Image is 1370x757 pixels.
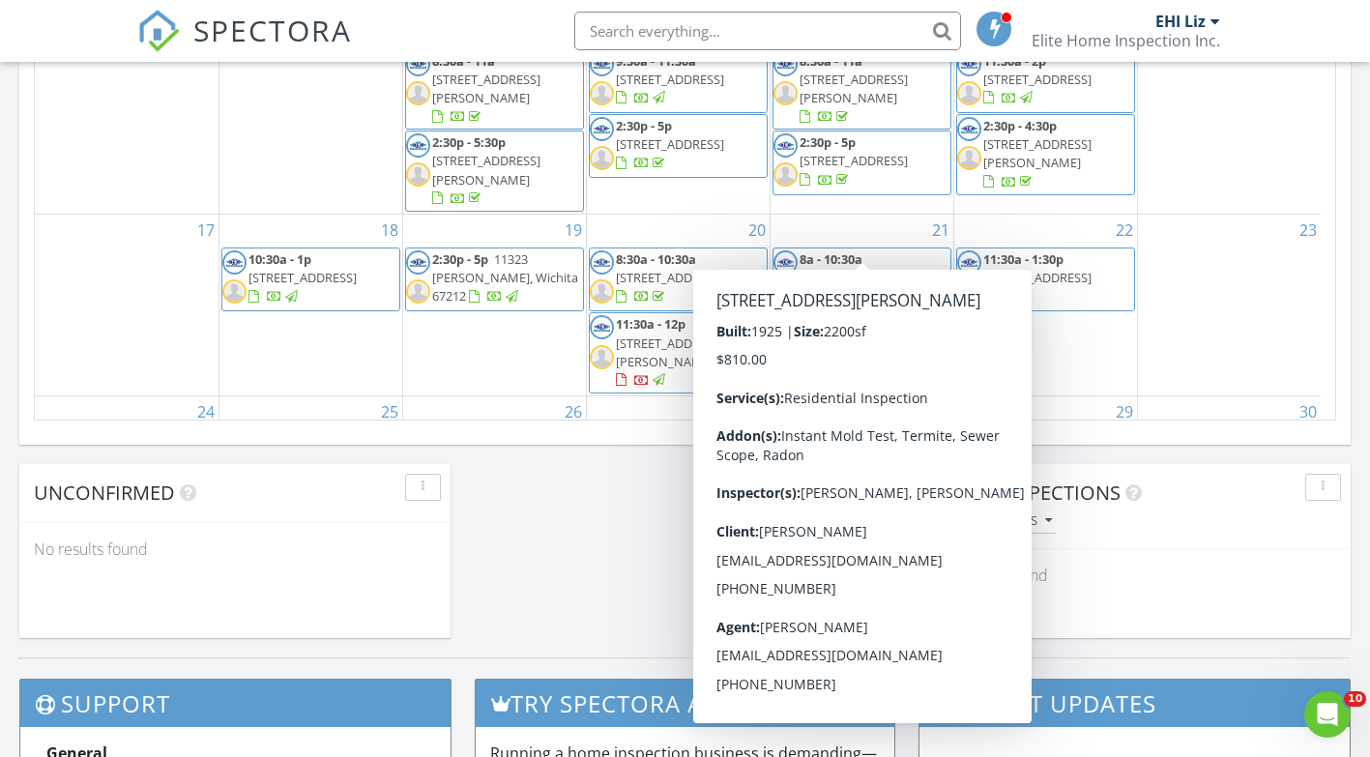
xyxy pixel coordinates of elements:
[616,71,724,88] span: [STREET_ADDRESS]
[983,250,1092,305] a: 11:30a - 1:30p [STREET_ADDRESS]
[589,49,768,113] a: 9:30a - 11:30a [STREET_ADDRESS]
[432,52,540,126] a: 8:30a - 11a [STREET_ADDRESS][PERSON_NAME]
[1112,215,1137,246] a: Go to August 22, 2025
[744,215,770,246] a: Go to August 20, 2025
[586,15,770,214] td: Go to August 13, 2025
[616,52,724,106] a: 9:30a - 11:30a [STREET_ADDRESS]
[983,135,1092,171] span: [STREET_ADDRESS][PERSON_NAME]
[1296,215,1321,246] a: Go to August 23, 2025
[406,250,430,275] img: facebook_cover.jpg
[561,215,586,246] a: Go to August 19, 2025
[432,152,540,188] span: [STREET_ADDRESS][PERSON_NAME]
[590,250,614,275] img: facebook_cover.jpg
[928,396,953,427] a: Go to August 28, 2025
[800,250,908,324] a: 8a - 10:30a [STREET_ADDRESS][PERSON_NAME]
[773,162,798,187] img: default-user-f0147aede5fd5fa78ca7ade42f37bd4542148d508eef1c3d3ea960f66861d68b.jpg
[586,396,770,660] td: Go to August 27, 2025
[561,396,586,427] a: Go to August 26, 2025
[406,162,430,187] img: default-user-f0147aede5fd5fa78ca7ade42f37bd4542148d508eef1c3d3ea960f66861d68b.jpg
[953,396,1137,660] td: Go to August 29, 2025
[590,279,614,304] img: default-user-f0147aede5fd5fa78ca7ade42f37bd4542148d508eef1c3d3ea960f66861d68b.jpg
[432,133,540,207] a: 2:30p - 5:30p [STREET_ADDRESS][PERSON_NAME]
[616,269,724,286] span: [STREET_ADDRESS]
[957,117,981,141] img: facebook_cover.jpg
[616,315,685,333] span: 11:30a - 12p
[616,52,696,70] span: 9:30a - 11:30a
[432,133,506,151] span: 2:30p - 5:30p
[193,10,352,50] span: SPECTORA
[589,114,768,178] a: 2:30p - 5p [STREET_ADDRESS]
[928,215,953,246] a: Go to August 21, 2025
[983,117,1092,190] a: 2:30p - 4:30p [STREET_ADDRESS][PERSON_NAME]
[1304,691,1351,738] iframe: Intercom live chat
[957,250,981,275] img: facebook_cover.jpg
[616,315,724,389] a: 11:30a - 12p [STREET_ADDRESS][PERSON_NAME]
[402,396,586,660] td: Go to August 26, 2025
[20,680,451,727] h3: Support
[957,52,981,76] img: facebook_cover.jpg
[432,71,540,106] span: [STREET_ADDRESS][PERSON_NAME]
[405,247,584,311] a: 2:30p - 5p 11323 [PERSON_NAME], Wichita 67212
[405,131,584,212] a: 2:30p - 5:30p [STREET_ADDRESS][PERSON_NAME]
[432,250,578,305] span: 11323 [PERSON_NAME], Wichita 67212
[35,396,219,660] td: Go to August 24, 2025
[616,335,724,370] span: [STREET_ADDRESS][PERSON_NAME]
[35,214,219,395] td: Go to August 17, 2025
[934,509,1056,535] button: All schedulers
[402,15,586,214] td: Go to August 12, 2025
[953,15,1137,214] td: Go to August 15, 2025
[1344,691,1366,707] span: 10
[616,117,724,171] a: 2:30p - 5p [STREET_ADDRESS]
[35,15,219,214] td: Go to August 10, 2025
[589,312,768,393] a: 11:30a - 12p [STREET_ADDRESS][PERSON_NAME]
[193,215,219,246] a: Go to August 17, 2025
[221,247,400,311] a: 10:30a - 1p [STREET_ADDRESS]
[773,133,798,158] img: facebook_cover.jpg
[1137,396,1321,660] td: Go to August 30, 2025
[616,135,724,153] span: [STREET_ADDRESS]
[590,52,614,76] img: facebook_cover.jpg
[772,49,951,131] a: 8:30a - 11a [STREET_ADDRESS][PERSON_NAME]
[800,71,908,106] span: [STREET_ADDRESS][PERSON_NAME]
[956,49,1135,113] a: 11:30a - 2p [STREET_ADDRESS]
[222,250,247,275] img: facebook_cover.jpg
[616,250,724,305] a: 8:30a - 10:30a [STREET_ADDRESS]
[590,345,614,369] img: default-user-f0147aede5fd5fa78ca7ade42f37bd4542148d508eef1c3d3ea960f66861d68b.jpg
[956,114,1135,195] a: 2:30p - 4:30p [STREET_ADDRESS][PERSON_NAME]
[589,247,768,311] a: 8:30a - 10:30a [STREET_ADDRESS]
[983,250,1064,268] span: 11:30a - 1:30p
[957,146,981,170] img: default-user-f0147aede5fd5fa78ca7ade42f37bd4542148d508eef1c3d3ea960f66861d68b.jpg
[744,396,770,427] a: Go to August 27, 2025
[957,81,981,105] img: default-user-f0147aede5fd5fa78ca7ade42f37bd4542148d508eef1c3d3ea960f66861d68b.jpg
[222,279,247,304] img: default-user-f0147aede5fd5fa78ca7ade42f37bd4542148d508eef1c3d3ea960f66861d68b.jpg
[406,81,430,105] img: default-user-f0147aede5fd5fa78ca7ade42f37bd4542148d508eef1c3d3ea960f66861d68b.jpg
[590,146,614,170] img: default-user-f0147aede5fd5fa78ca7ade42f37bd4542148d508eef1c3d3ea960f66861d68b.jpg
[919,549,1351,601] div: No results found
[137,26,352,67] a: SPECTORA
[1137,214,1321,395] td: Go to August 23, 2025
[770,15,953,214] td: Go to August 14, 2025
[983,52,1092,106] a: 11:30a - 2p [STREET_ADDRESS]
[248,269,357,286] span: [STREET_ADDRESS]
[800,269,908,305] span: [STREET_ADDRESS][PERSON_NAME]
[773,52,798,76] img: facebook_cover.jpg
[248,250,357,305] a: 10:30a - 1p [STREET_ADDRESS]
[219,15,402,214] td: Go to August 11, 2025
[1112,396,1137,427] a: Go to August 29, 2025
[800,250,862,268] span: 8a - 10:30a
[574,12,961,50] input: Search everything...
[800,152,908,169] span: [STREET_ADDRESS]
[773,81,798,105] img: default-user-f0147aede5fd5fa78ca7ade42f37bd4542148d508eef1c3d3ea960f66861d68b.jpg
[406,279,430,304] img: default-user-f0147aede5fd5fa78ca7ade42f37bd4542148d508eef1c3d3ea960f66861d68b.jpg
[773,279,798,304] img: default-user-f0147aede5fd5fa78ca7ade42f37bd4542148d508eef1c3d3ea960f66861d68b.jpg
[800,133,908,188] a: 2:30p - 5p [STREET_ADDRESS]
[1296,396,1321,427] a: Go to August 30, 2025
[773,250,798,275] img: facebook_cover.jpg
[800,133,856,151] span: 2:30p - 5p
[953,214,1137,395] td: Go to August 22, 2025
[248,250,311,268] span: 10:30a - 1p
[193,396,219,427] a: Go to August 24, 2025
[957,279,981,304] img: default-user-f0147aede5fd5fa78ca7ade42f37bd4542148d508eef1c3d3ea960f66861d68b.jpg
[476,680,894,727] h3: Try spectora advanced [DATE]
[590,315,614,339] img: facebook_cover.jpg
